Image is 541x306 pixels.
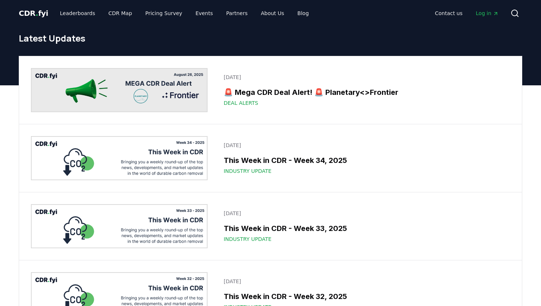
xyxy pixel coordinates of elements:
[224,223,506,234] h3: This Week in CDR - Week 33, 2025
[219,69,510,111] a: [DATE]🚨 Mega CDR Deal Alert! 🚨 Planetary<>FrontierDeal Alerts
[224,87,506,98] h3: 🚨 Mega CDR Deal Alert! 🚨 Planetary<>Frontier
[31,68,208,112] img: 🚨 Mega CDR Deal Alert! 🚨 Planetary<>Frontier blog post image
[255,7,290,20] a: About Us
[54,7,315,20] nav: Main
[224,235,272,243] span: Industry Update
[139,7,188,20] a: Pricing Survey
[429,7,505,20] nav: Main
[429,7,468,20] a: Contact us
[224,99,258,107] span: Deal Alerts
[54,7,101,20] a: Leaderboards
[224,210,506,217] p: [DATE]
[224,291,506,302] h3: This Week in CDR - Week 32, 2025
[470,7,505,20] a: Log in
[224,155,506,166] h3: This Week in CDR - Week 34, 2025
[19,32,522,44] h1: Latest Updates
[476,10,499,17] span: Log in
[291,7,315,20] a: Blog
[224,74,506,81] p: [DATE]
[36,9,38,18] span: .
[224,278,506,285] p: [DATE]
[219,205,510,247] a: [DATE]This Week in CDR - Week 33, 2025Industry Update
[31,136,208,180] img: This Week in CDR - Week 34, 2025 blog post image
[224,167,272,175] span: Industry Update
[190,7,219,20] a: Events
[220,7,254,20] a: Partners
[19,9,48,18] span: CDR fyi
[103,7,138,20] a: CDR Map
[224,142,506,149] p: [DATE]
[31,204,208,248] img: This Week in CDR - Week 33, 2025 blog post image
[219,137,510,179] a: [DATE]This Week in CDR - Week 34, 2025Industry Update
[19,8,48,18] a: CDR.fyi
